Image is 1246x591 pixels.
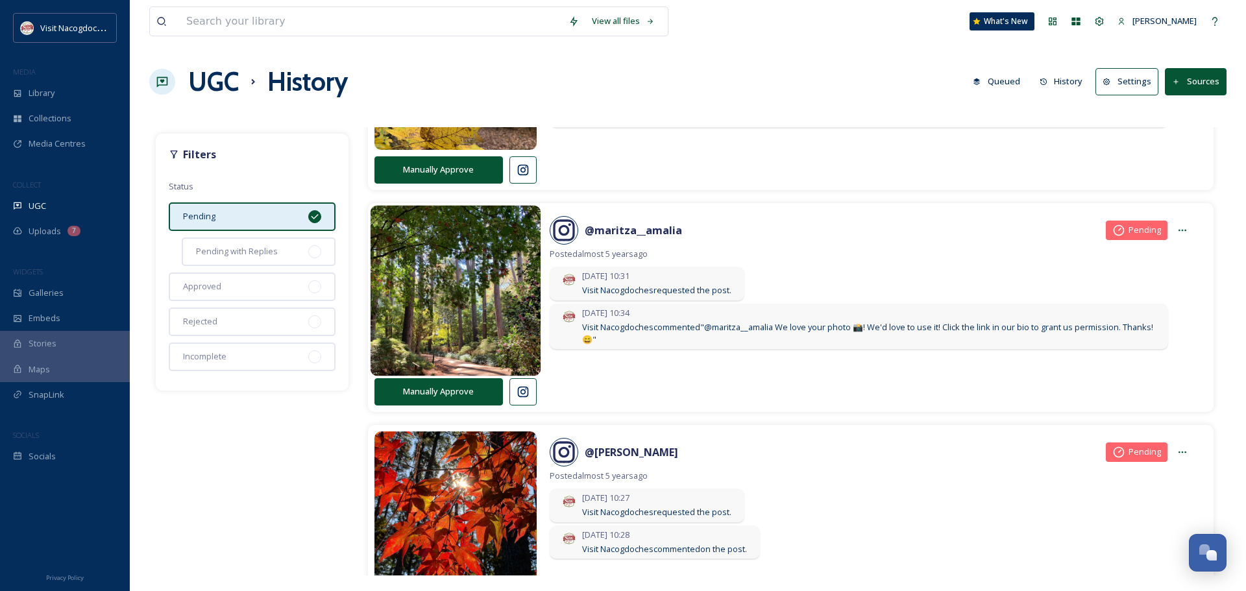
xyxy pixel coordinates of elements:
[183,315,217,328] span: Rejected
[29,363,50,376] span: Maps
[582,321,1155,346] span: Visit Nacogdoches commented "@maritza__amalia We love your photo 📸! We'd love to use it! Click th...
[563,310,576,323] img: images%20%281%29.jpeg
[196,245,278,258] span: Pending with Replies
[966,69,1027,94] button: Queued
[40,21,112,34] span: Visit Nacogdoches
[13,180,41,189] span: COLLECT
[1033,69,1096,94] a: History
[29,87,55,99] span: Library
[1165,68,1227,95] button: Sources
[1189,534,1227,572] button: Open Chat
[13,67,36,77] span: MEDIA
[585,8,661,34] a: View all files
[563,532,576,545] img: images%20%281%29.jpeg
[46,569,84,585] a: Privacy Policy
[183,147,216,162] strong: Filters
[29,112,71,125] span: Collections
[374,156,503,183] button: Manually Approve
[563,495,576,508] img: images%20%281%29.jpeg
[29,450,56,463] span: Socials
[180,7,562,36] input: Search your library
[29,337,56,350] span: Stories
[370,189,541,393] img: 11511189.jpg
[21,21,34,34] img: images%20%281%29.jpeg
[582,307,1155,319] span: [DATE] 10:34
[550,248,1194,260] span: Posted almost 5 years ago
[585,223,682,238] a: @maritza__amalia
[1033,69,1090,94] button: History
[13,430,39,440] span: SOCIALS
[29,312,60,324] span: Embeds
[183,280,221,293] span: Approved
[29,138,86,150] span: Media Centres
[29,287,64,299] span: Galleries
[585,445,678,459] strong: @ [PERSON_NAME]
[1132,15,1197,27] span: [PERSON_NAME]
[582,529,747,541] span: [DATE] 10:28
[582,284,731,296] span: Visit Nacogdoches requested the post.
[582,492,731,504] span: [DATE] 10:27
[29,200,46,212] span: UGC
[67,226,80,236] div: 7
[374,378,503,405] button: Manually Approve
[585,444,678,460] a: @[PERSON_NAME]
[1095,68,1165,95] a: Settings
[1129,446,1161,458] span: Pending
[29,389,64,401] span: SnapLink
[183,210,215,223] span: Pending
[563,273,576,286] img: images%20%281%29.jpeg
[183,350,226,363] span: Incomplete
[46,573,84,582] span: Privacy Policy
[169,180,193,192] span: Status
[582,506,731,518] span: Visit Nacogdoches requested the post.
[550,470,1194,482] span: Posted almost 5 years ago
[29,225,61,237] span: Uploads
[13,267,43,276] span: WIDGETS
[582,270,731,282] span: [DATE] 10:31
[267,62,348,101] h1: History
[966,69,1033,94] a: Queued
[582,543,747,555] span: Visit Nacogdoches commented on the post.
[1095,68,1158,95] button: Settings
[585,223,682,237] strong: @ maritza__amalia
[970,12,1034,30] a: What's New
[1129,224,1161,236] span: Pending
[188,62,239,101] a: UGC
[1111,8,1203,34] a: [PERSON_NAME]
